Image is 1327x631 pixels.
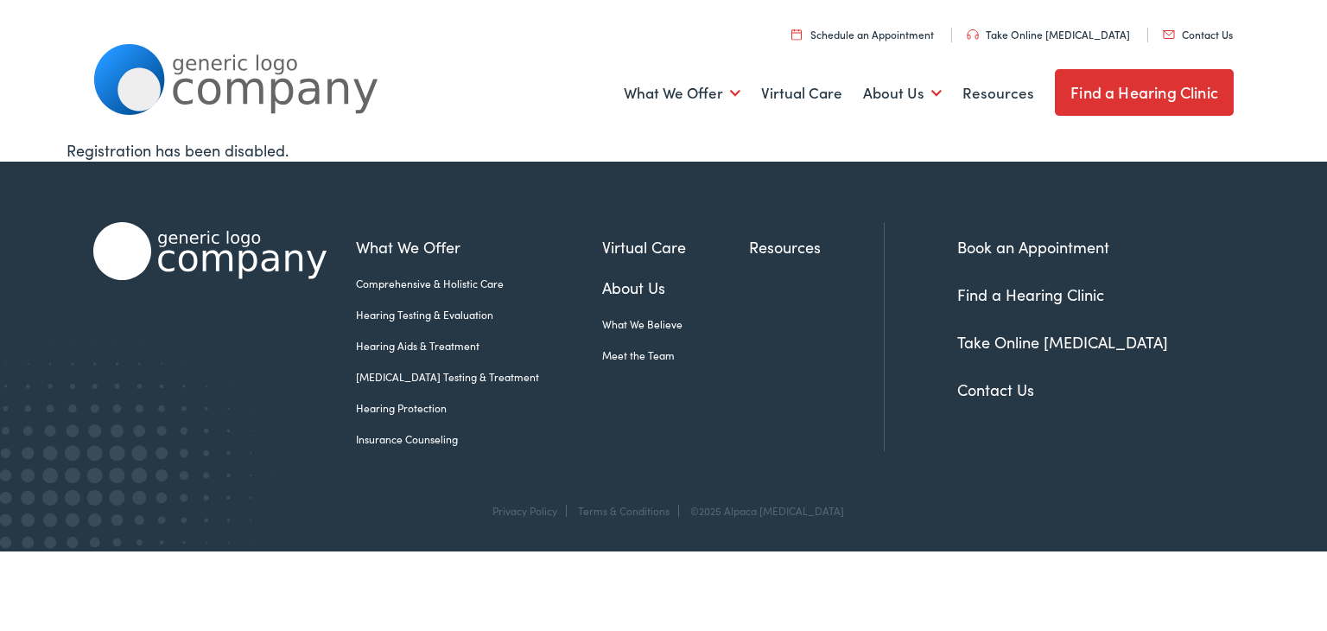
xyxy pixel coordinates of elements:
[761,61,842,125] a: Virtual Care
[682,505,844,517] div: ©2025 Alpaca [MEDICAL_DATA]
[957,331,1168,353] a: Take Online [MEDICAL_DATA]
[67,138,1260,162] div: Registration has been disabled.
[356,431,602,447] a: Insurance Counseling
[791,29,802,40] img: utility icon
[1163,27,1233,41] a: Contact Us
[967,29,979,40] img: utility icon
[356,338,602,354] a: Hearing Aids & Treatment
[356,369,602,385] a: [MEDICAL_DATA] Testing & Treatment
[578,503,670,518] a: Terms & Conditions
[356,235,602,258] a: What We Offer
[602,235,749,258] a: Virtual Care
[863,61,942,125] a: About Us
[962,61,1034,125] a: Resources
[791,27,934,41] a: Schedule an Appointment
[93,222,327,280] img: Alpaca Audiology
[602,316,749,332] a: What We Believe
[957,284,1104,305] a: Find a Hearing Clinic
[624,61,740,125] a: What We Offer
[602,347,749,363] a: Meet the Team
[356,276,602,291] a: Comprehensive & Holistic Care
[749,235,884,258] a: Resources
[957,236,1109,258] a: Book an Appointment
[602,276,749,299] a: About Us
[1055,69,1234,116] a: Find a Hearing Clinic
[356,400,602,416] a: Hearing Protection
[492,503,557,518] a: Privacy Policy
[967,27,1130,41] a: Take Online [MEDICAL_DATA]
[957,379,1034,400] a: Contact Us
[1163,30,1175,39] img: utility icon
[356,307,602,322] a: Hearing Testing & Evaluation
